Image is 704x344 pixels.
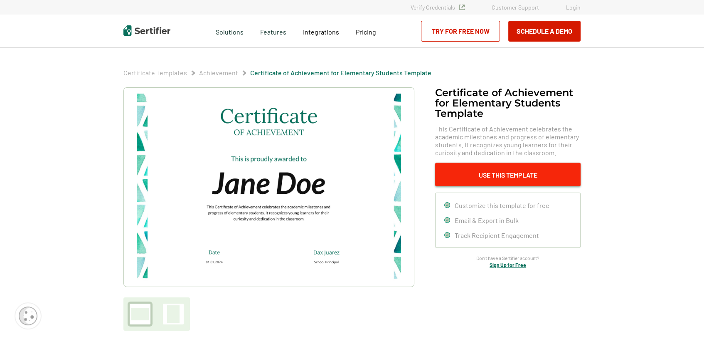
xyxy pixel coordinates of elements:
[199,69,238,77] a: Achievement
[123,69,187,77] span: Certificate Templates
[123,69,431,77] div: Breadcrumb
[662,304,704,344] iframe: Chat Widget
[435,163,581,186] button: Use This Template
[123,25,170,36] img: Sertifier | Digital Credentialing Platform
[490,262,526,268] a: Sign Up for Free
[435,125,581,156] span: This Certificate of Achievement celebrates the academic milestones and progress of elementary stu...
[455,231,539,239] span: Track Recipient Engagement
[260,26,286,36] span: Features
[356,26,376,36] a: Pricing
[421,21,500,42] a: Try for Free Now
[476,254,539,262] span: Don’t have a Sertifier account?
[250,69,431,77] span: Certificate of Achievement for Elementary Students Template
[492,4,539,11] a: Customer Support
[137,94,401,281] img: Certificate of Achievement for Elementary Students Template
[356,28,376,36] span: Pricing
[199,69,238,77] span: Achievement
[455,201,549,209] span: Customize this template for free
[455,216,519,224] span: Email & Export in Bulk
[19,307,37,325] img: Cookie Popup Icon
[123,69,187,77] a: Certificate Templates
[566,4,581,11] a: Login
[303,26,339,36] a: Integrations
[250,69,431,77] a: Certificate of Achievement for Elementary Students Template
[435,87,581,119] h1: Certificate of Achievement for Elementary Students Template
[411,4,465,11] a: Verify Credentials
[216,26,244,36] span: Solutions
[303,28,339,36] span: Integrations
[459,5,465,10] img: Verified
[508,21,581,42] button: Schedule a Demo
